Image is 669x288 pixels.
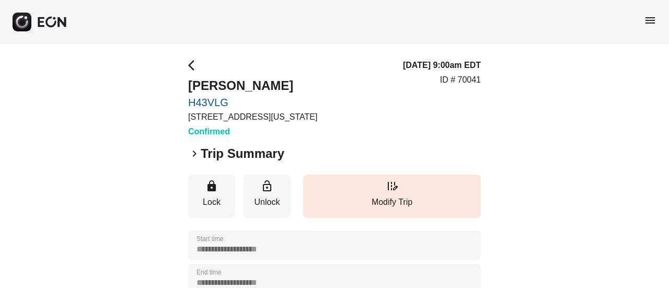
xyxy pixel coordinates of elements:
a: H43VLG [188,96,317,109]
p: Unlock [249,196,285,209]
p: ID # 70041 [440,74,481,86]
span: arrow_back_ios [188,59,201,72]
span: keyboard_arrow_right [188,147,201,160]
h2: [PERSON_NAME] [188,77,317,94]
p: [STREET_ADDRESS][US_STATE] [188,111,317,123]
span: menu [644,14,656,27]
button: Lock [188,175,235,218]
h3: [DATE] 9:00am EDT [403,59,481,72]
h3: Confirmed [188,125,317,138]
button: Unlock [244,175,291,218]
h2: Trip Summary [201,145,284,162]
span: lock [205,180,218,192]
p: Lock [193,196,230,209]
button: Modify Trip [303,175,481,218]
span: edit_road [386,180,398,192]
span: lock_open [261,180,273,192]
p: Modify Trip [308,196,476,209]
